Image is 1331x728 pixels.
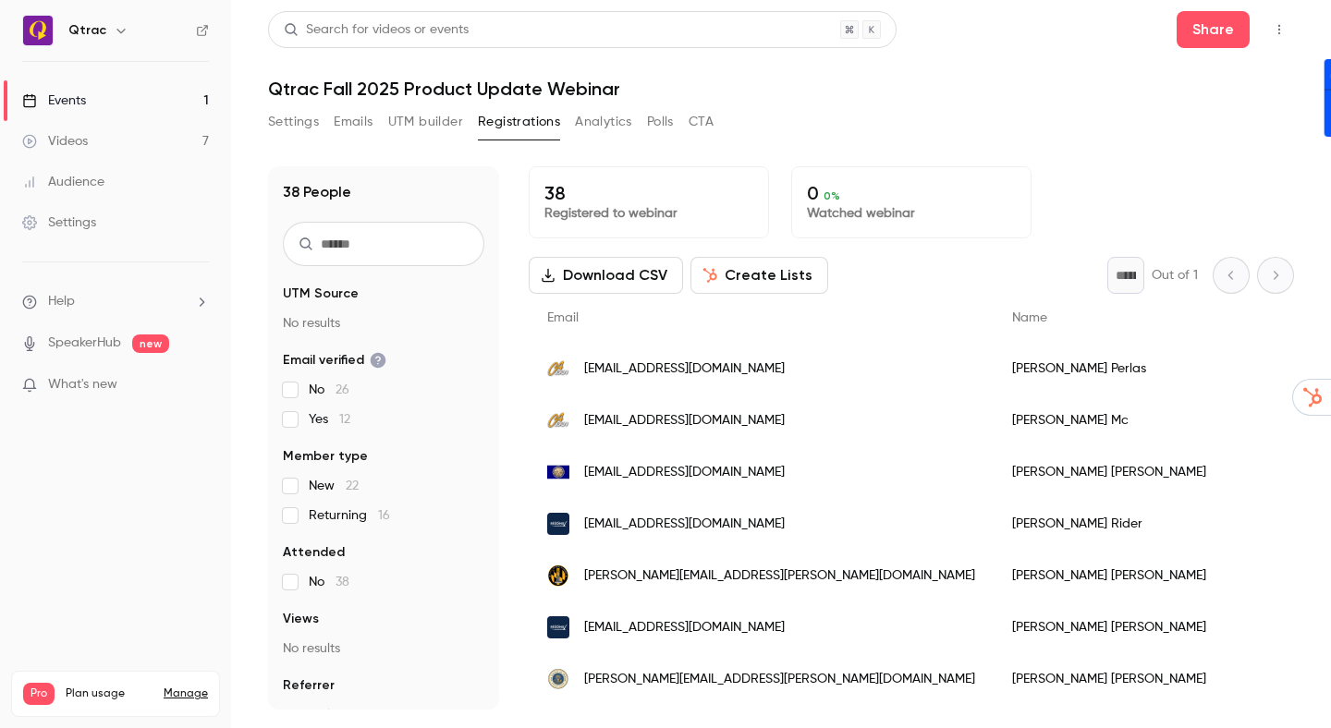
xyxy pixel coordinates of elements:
[283,314,484,333] p: No results
[584,618,785,637] span: [EMAIL_ADDRESS][DOMAIN_NAME]
[388,107,463,137] button: UTM builder
[547,360,569,378] img: sonomacourt.org
[647,107,674,137] button: Polls
[283,610,319,628] span: Views
[309,506,390,525] span: Returning
[584,515,785,534] span: [EMAIL_ADDRESS][DOMAIN_NAME]
[48,334,121,353] a: SpeakerHub
[547,668,569,690] img: dupagecounty.gov
[283,285,359,303] span: UTM Source
[23,683,55,705] span: Pro
[1177,11,1250,48] button: Share
[339,413,350,426] span: 12
[22,292,209,311] li: help-dropdown-opener
[309,381,349,399] span: No
[309,573,349,591] span: No
[544,182,753,204] p: 38
[284,20,469,40] div: Search for videos or events
[268,107,319,137] button: Settings
[268,78,1294,100] h1: Qtrac Fall 2025 Product Update Webinar
[807,182,1016,204] p: 0
[547,513,569,535] img: cityofredding.org
[547,461,569,483] img: lancaster.ne.gov
[1012,311,1047,324] span: Name
[336,576,349,588] span: 38
[584,670,975,689] span: [PERSON_NAME][EMAIL_ADDRESS][PERSON_NAME][DOMAIN_NAME]
[309,410,350,429] span: Yes
[334,107,372,137] button: Emails
[584,566,975,586] span: [PERSON_NAME][EMAIL_ADDRESS][PERSON_NAME][DOMAIN_NAME]
[807,204,1016,223] p: Watched webinar
[48,375,117,394] span: What's new
[23,16,53,45] img: Qtrac
[584,359,785,379] span: [EMAIL_ADDRESS][DOMAIN_NAME]
[336,383,349,396] span: 26
[132,334,169,353] span: new
[283,639,484,658] p: No results
[68,21,106,40] h6: Qtrac
[346,479,359,492] span: 22
[690,257,828,294] button: Create Lists
[309,477,359,495] span: New
[547,311,579,324] span: Email
[547,616,569,638] img: cityofredding.org
[378,509,390,522] span: 16
[529,257,683,294] button: Download CSV
[824,189,840,202] span: 0 %
[283,181,351,203] h1: 38 People
[283,285,484,724] section: facet-groups
[575,107,632,137] button: Analytics
[283,676,335,695] span: Referrer
[689,107,714,137] button: CTA
[544,204,753,223] p: Registered to webinar
[22,213,96,232] div: Settings
[22,132,88,151] div: Videos
[283,351,386,370] span: Email verified
[283,543,345,562] span: Attended
[22,173,104,191] div: Audience
[66,686,153,701] span: Plan usage
[22,91,86,110] div: Events
[478,107,560,137] button: Registrations
[1152,266,1198,285] p: Out of 1
[584,463,785,482] span: [EMAIL_ADDRESS][DOMAIN_NAME]
[547,412,569,430] img: sonomacourt.org
[187,377,209,394] iframe: Noticeable Trigger
[283,706,484,724] p: No results
[584,411,785,431] span: [EMAIL_ADDRESS][DOMAIN_NAME]
[547,564,569,587] img: baltimorecity.gov
[283,447,368,466] span: Member type
[48,292,75,311] span: Help
[164,686,208,701] a: Manage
